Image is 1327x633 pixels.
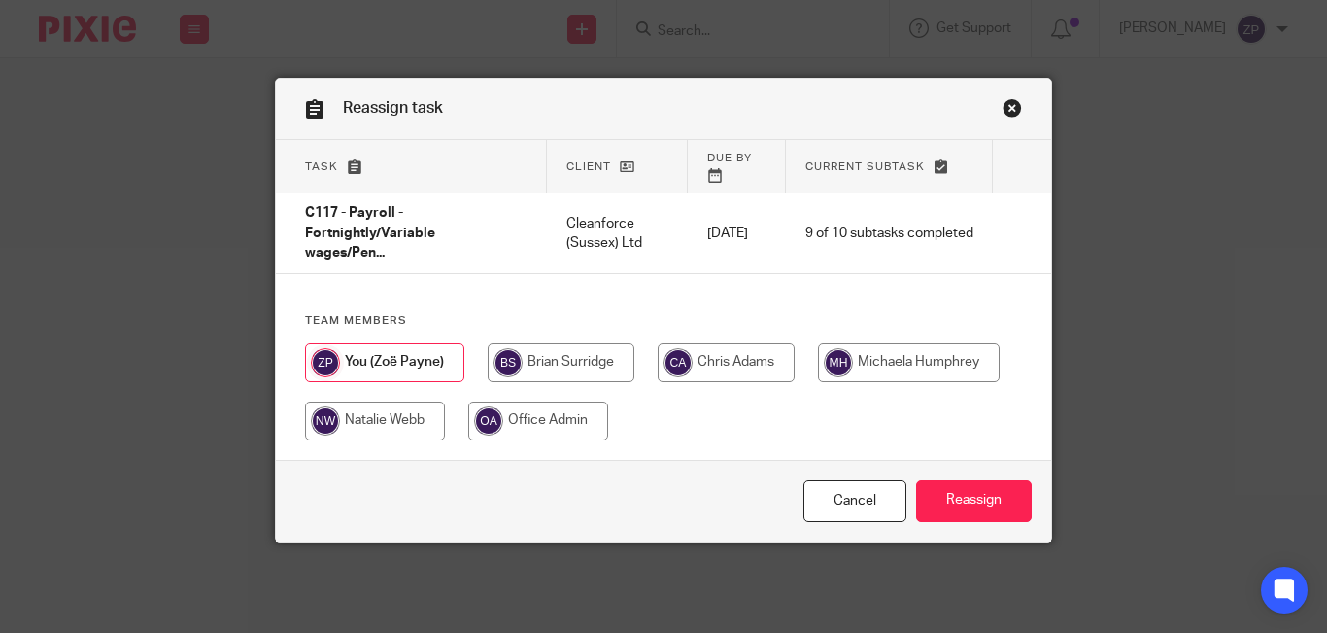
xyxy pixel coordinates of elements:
span: C117 - Payroll - Fortnightly/Variable wages/Pen... [305,207,435,261]
span: Task [305,161,338,172]
p: [DATE] [707,224,766,243]
td: 9 of 10 subtasks completed [786,193,993,274]
span: Client [566,161,611,172]
a: Close this dialog window [1003,98,1022,124]
a: Close this dialog window [803,480,906,522]
p: Cleanforce (Sussex) Ltd [566,214,669,254]
input: Reassign [916,480,1032,522]
h4: Team members [305,313,1022,329]
span: Current subtask [805,161,925,172]
span: Reassign task [343,100,443,116]
span: Due by [707,153,752,163]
